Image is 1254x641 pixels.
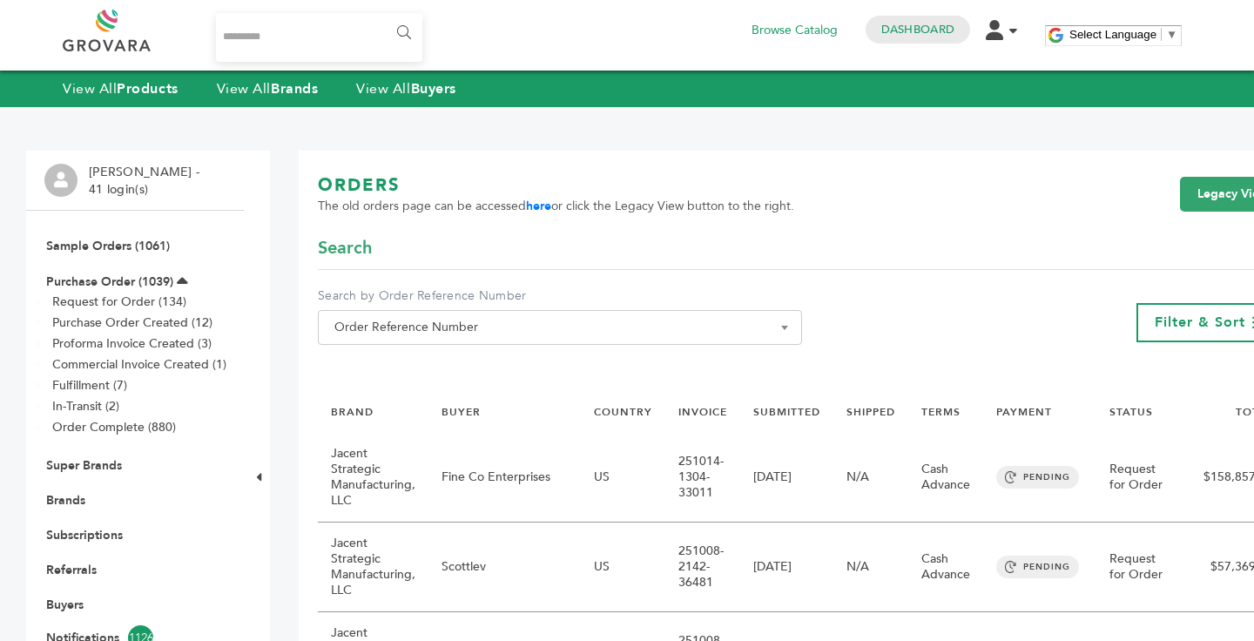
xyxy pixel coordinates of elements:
td: Request for Order [1096,523,1180,612]
a: SHIPPED [846,405,895,419]
td: Request for Order [1096,433,1180,523]
span: Filter & Sort [1155,313,1245,332]
a: SUBMITTED [753,405,820,419]
a: Subscriptions [46,527,123,543]
a: Referrals [46,562,97,578]
span: ▼ [1166,28,1177,41]
span: PENDING [996,466,1079,489]
a: Dashboard [881,22,954,37]
td: US [581,433,665,523]
td: Fine Co Enterprises [428,433,581,523]
td: [DATE] [740,433,833,523]
a: Purchase Order Created (12) [52,314,212,331]
a: Buyers [46,597,84,613]
label: Search by Order Reference Number [318,287,802,305]
a: BRAND [331,405,374,419]
td: Cash Advance [908,433,983,523]
a: Sample Orders (1061) [46,238,170,254]
td: Jacent Strategic Manufacturing, LLC [318,523,428,612]
a: TERMS [921,405,961,419]
span: PENDING [996,556,1079,578]
a: here [526,198,551,214]
a: Select Language​ [1069,28,1177,41]
a: Browse Catalog [752,21,838,40]
span: The old orders page can be accessed or click the Legacy View button to the right. [318,198,794,215]
td: US [581,523,665,612]
span: Order Reference Number [318,310,802,345]
td: 251014-1304-33011 [665,433,740,523]
a: View AllProducts [63,79,179,98]
a: Proforma Invoice Created (3) [52,335,212,352]
h1: ORDERS [318,173,794,198]
span: Select Language [1069,28,1156,41]
li: [PERSON_NAME] - 41 login(s) [89,164,204,198]
a: View AllBuyers [356,79,456,98]
span: Order Reference Number [327,315,792,340]
a: Fulfillment (7) [52,377,127,394]
input: Search... [216,13,422,62]
strong: Buyers [411,79,456,98]
td: Scottlev [428,523,581,612]
a: INVOICE [678,405,727,419]
a: Brands [46,492,85,509]
span: Search [318,236,372,260]
a: In-Transit (2) [52,398,119,415]
a: PAYMENT [996,405,1052,419]
td: [DATE] [740,523,833,612]
a: Request for Order (134) [52,294,186,310]
a: Commercial Invoice Created (1) [52,356,226,373]
a: View AllBrands [217,79,319,98]
td: 251008-2142-36481 [665,523,740,612]
a: Super Brands [46,457,122,474]
a: COUNTRY [594,405,652,419]
strong: Brands [271,79,318,98]
td: Jacent Strategic Manufacturing, LLC [318,433,428,523]
td: N/A [833,433,908,523]
td: N/A [833,523,908,612]
a: BUYER [442,405,481,419]
a: STATUS [1109,405,1153,419]
a: Order Complete (880) [52,419,176,435]
td: Cash Advance [908,523,983,612]
a: Purchase Order (1039) [46,273,173,290]
img: profile.png [44,164,78,197]
strong: Products [117,79,178,98]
